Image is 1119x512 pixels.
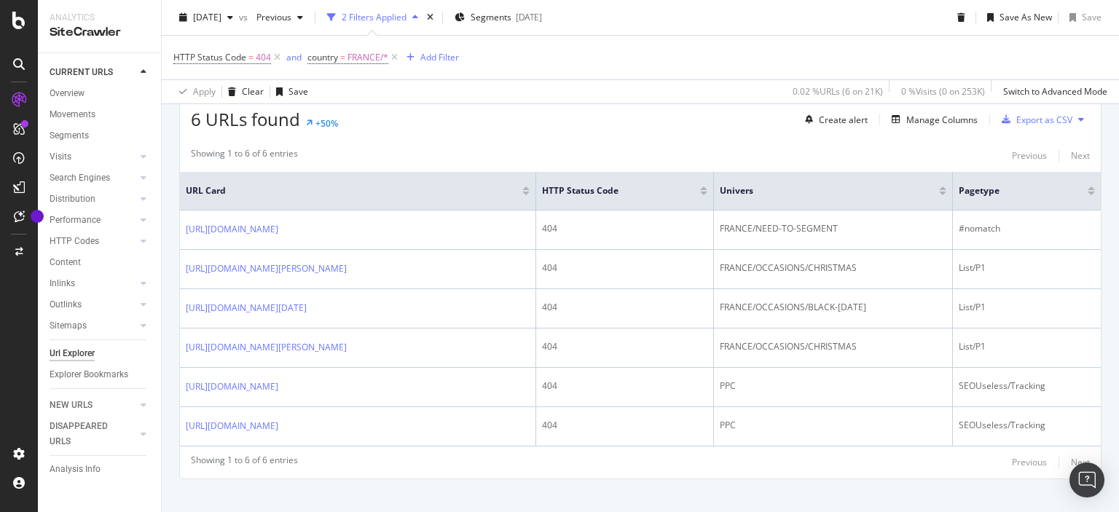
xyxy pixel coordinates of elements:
a: Outlinks [50,297,136,312]
a: Content [50,255,151,270]
button: Previous [251,6,309,29]
div: Apply [193,85,216,98]
div: Sitemaps [50,318,87,334]
span: HTTP Status Code [173,51,246,63]
div: 0.02 % URLs ( 6 on 21K ) [793,85,883,98]
a: Sitemaps [50,318,136,334]
span: = [340,51,345,63]
div: 404 [542,379,707,393]
button: Export as CSV [996,108,1072,131]
div: Next [1071,149,1090,162]
div: Switch to Advanced Mode [1003,85,1107,98]
a: Url Explorer [50,346,151,361]
div: Save [1082,11,1102,23]
div: Save [288,85,308,98]
span: vs [239,11,251,23]
a: [URL][DOMAIN_NAME] [186,379,278,394]
div: Next [1071,456,1090,468]
a: Explorer Bookmarks [50,367,151,382]
div: Create alert [819,114,868,126]
div: 404 [542,301,707,314]
div: #nomatch [959,222,1095,235]
div: CURRENT URLS [50,65,113,80]
div: FRANCE/NEED-TO-SEGMENT [720,222,946,235]
span: 6 URLs found [191,107,300,131]
a: Visits [50,149,136,165]
div: Showing 1 to 6 of 6 entries [191,454,298,471]
a: HTTP Codes [50,234,136,249]
div: Outlinks [50,297,82,312]
div: 2 Filters Applied [342,11,407,23]
button: 2 Filters Applied [321,6,424,29]
div: DISAPPEARED URLS [50,419,123,449]
div: HTTP Codes [50,234,99,249]
a: [URL][DOMAIN_NAME] [186,419,278,433]
a: NEW URLS [50,398,136,413]
div: Export as CSV [1016,114,1072,126]
div: Inlinks [50,276,75,291]
span: FRANCE/* [348,47,388,68]
div: times [424,10,436,25]
div: Tooltip anchor [31,210,44,223]
div: Manage Columns [906,114,978,126]
button: Apply [173,80,216,103]
div: Save As New [1000,11,1052,23]
a: [URL][DOMAIN_NAME][PERSON_NAME] [186,261,347,276]
div: Performance [50,213,101,228]
button: Next [1071,147,1090,165]
div: Visits [50,149,71,165]
button: Save As New [981,6,1052,29]
div: List/P1 [959,340,1095,353]
a: Performance [50,213,136,228]
div: NEW URLS [50,398,93,413]
div: 0 % Visits ( 0 on 253K ) [901,85,985,98]
div: Segments [50,128,89,143]
a: DISAPPEARED URLS [50,419,136,449]
a: [URL][DOMAIN_NAME] [186,222,278,237]
button: Previous [1012,454,1047,471]
button: Next [1071,454,1090,471]
button: Switch to Advanced Mode [997,80,1107,103]
span: Segments [471,11,511,23]
div: List/P1 [959,301,1095,314]
a: Segments [50,128,151,143]
div: SEOUseless/Tracking [959,379,1095,393]
div: Add Filter [420,51,459,63]
a: Analysis Info [50,462,151,477]
a: [URL][DOMAIN_NAME][PERSON_NAME] [186,340,347,355]
button: Previous [1012,147,1047,165]
div: FRANCE/OCCASIONS/BLACK-[DATE] [720,301,946,314]
span: 2025 Sep. 15th [193,11,221,23]
div: 404 [542,222,707,235]
a: CURRENT URLS [50,65,136,80]
div: FRANCE/OCCASIONS/CHRISTMAS [720,261,946,275]
div: Distribution [50,192,95,207]
button: Save [1064,6,1102,29]
div: Previous [1012,456,1047,468]
a: Distribution [50,192,136,207]
a: [URL][DOMAIN_NAME][DATE] [186,301,307,315]
button: Create alert [799,108,868,131]
span: URL Card [186,184,519,197]
div: Search Engines [50,170,110,186]
button: Manage Columns [886,111,978,128]
button: Segments[DATE] [449,6,548,29]
div: +50% [315,117,338,130]
div: PPC [720,419,946,432]
div: SiteCrawler [50,24,149,41]
div: List/P1 [959,261,1095,275]
span: univers [720,184,917,197]
span: Previous [251,11,291,23]
div: [DATE] [516,11,542,23]
div: 404 [542,419,707,432]
div: FRANCE/OCCASIONS/CHRISTMAS [720,340,946,353]
span: pagetype [959,184,1066,197]
div: Previous [1012,149,1047,162]
button: [DATE] [173,6,239,29]
div: 404 [542,261,707,275]
div: Url Explorer [50,346,95,361]
div: and [286,51,302,63]
div: Content [50,255,81,270]
span: = [248,51,254,63]
div: Overview [50,86,85,101]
